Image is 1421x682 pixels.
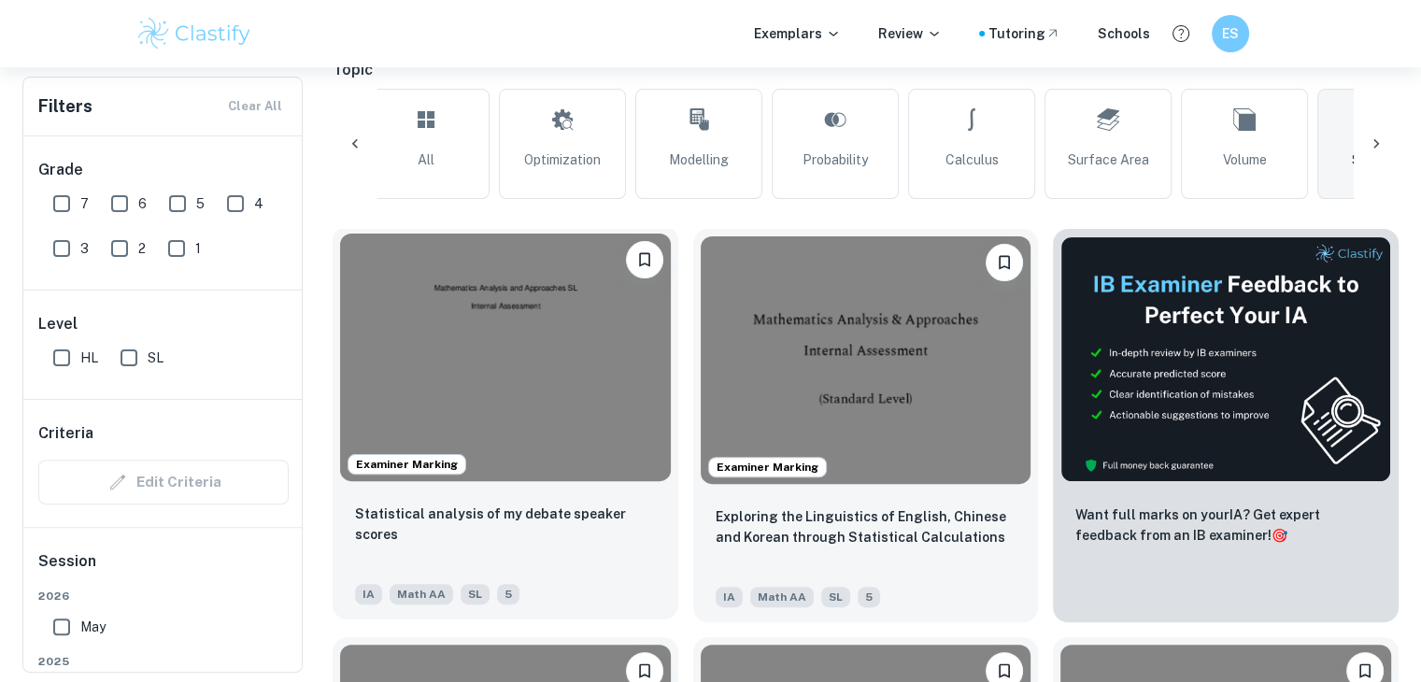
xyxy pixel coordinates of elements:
[1060,236,1391,482] img: Thumbnail
[701,236,1031,484] img: Math AA IA example thumbnail: Exploring the Linguistics of English, Ch
[693,229,1039,622] a: Examiner MarkingBookmarkExploring the Linguistics of English, Chinese and Korean through Statisti...
[626,241,663,278] button: Bookmark
[1352,149,1411,170] span: Statistics
[1068,149,1149,170] span: Surface Area
[669,149,729,170] span: Modelling
[138,238,146,259] span: 2
[80,348,98,368] span: HL
[254,193,263,214] span: 4
[803,149,868,170] span: Probability
[196,193,205,214] span: 5
[858,587,880,607] span: 5
[355,504,656,545] p: Statistical analysis of my debate speaker scores
[945,149,999,170] span: Calculus
[1219,23,1241,44] h6: ES
[821,587,850,607] span: SL
[461,584,490,604] span: SL
[1053,229,1399,622] a: ThumbnailWant full marks on yourIA? Get expert feedback from an IB examiner!
[38,422,93,445] h6: Criteria
[38,93,92,120] h6: Filters
[418,149,434,170] span: All
[195,238,201,259] span: 1
[355,584,382,604] span: IA
[38,588,289,604] span: 2026
[135,15,254,52] img: Clastify logo
[38,550,289,588] h6: Session
[1272,528,1287,543] span: 🎯
[709,459,826,476] span: Examiner Marking
[988,23,1060,44] a: Tutoring
[1098,23,1150,44] a: Schools
[524,149,601,170] span: Optimization
[986,244,1023,281] button: Bookmark
[38,159,289,181] h6: Grade
[716,587,743,607] span: IA
[148,348,163,368] span: SL
[1165,18,1197,50] button: Help and Feedback
[80,617,106,637] span: May
[333,229,678,622] a: Examiner MarkingBookmarkStatistical analysis of my debate speaker scoresIAMath AASL5
[38,653,289,670] span: 2025
[340,234,671,481] img: Math AA IA example thumbnail: Statistical analysis of my debate speake
[1075,504,1376,546] p: Want full marks on your IA ? Get expert feedback from an IB examiner!
[754,23,841,44] p: Exemplars
[80,238,89,259] span: 3
[497,584,519,604] span: 5
[138,193,147,214] span: 6
[348,456,465,473] span: Examiner Marking
[38,313,289,335] h6: Level
[750,587,814,607] span: Math AA
[878,23,942,44] p: Review
[1212,15,1249,52] button: ES
[1223,149,1267,170] span: Volume
[333,59,1399,81] h6: Topic
[716,506,1016,547] p: Exploring the Linguistics of English, Chinese and Korean through Statistical Calculations
[80,193,89,214] span: 7
[390,584,453,604] span: Math AA
[38,460,289,504] div: Criteria filters are unavailable when searching by topic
